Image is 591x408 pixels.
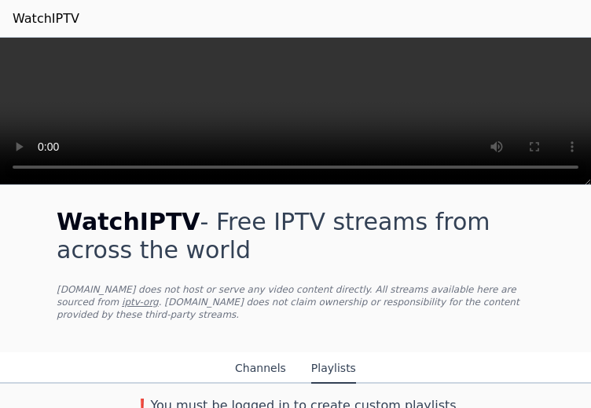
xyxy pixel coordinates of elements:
h1: - Free IPTV streams from across the world [57,208,534,264]
a: WatchIPTV [13,9,79,28]
a: iptv-org [122,297,159,308]
button: Playlists [311,354,356,384]
span: WatchIPTV [57,208,200,235]
button: Channels [235,354,286,384]
p: [DOMAIN_NAME] does not host or serve any video content directly. All streams available here are s... [57,283,534,321]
